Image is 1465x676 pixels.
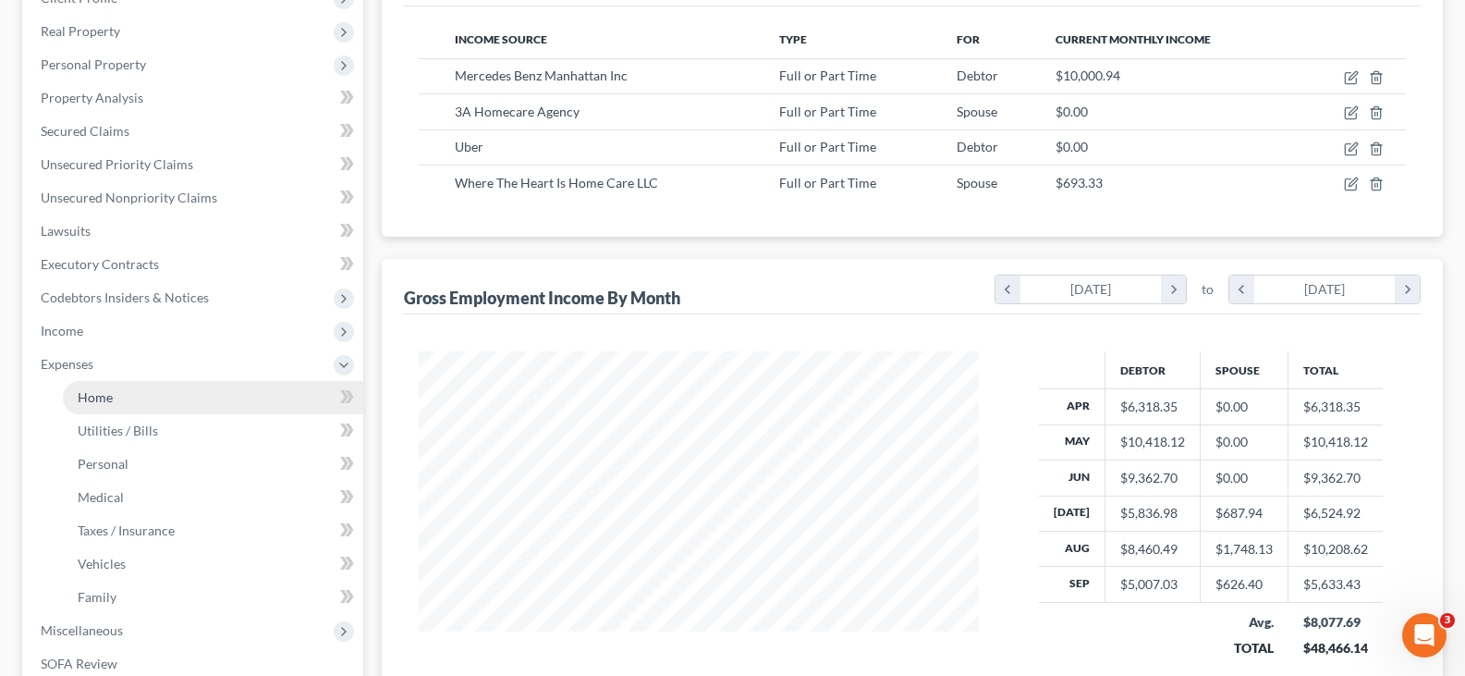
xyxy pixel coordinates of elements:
a: Family [63,581,363,614]
a: Property Analysis [26,81,363,115]
div: [DATE] [1020,276,1162,303]
span: $0.00 [1056,139,1088,154]
span: Lawsuits [41,223,91,239]
span: Family [78,589,116,605]
span: Full or Part Time [779,175,876,191]
span: Personal [78,456,128,472]
th: Sep [1039,567,1105,602]
div: $9,362.70 [1120,469,1185,487]
span: Full or Part Time [779,139,876,154]
span: Secured Claims [41,123,129,139]
th: [DATE] [1039,496,1105,531]
span: 3 [1440,613,1455,628]
span: Miscellaneous [41,622,123,638]
th: May [1039,424,1105,460]
div: $10,418.12 [1120,433,1185,451]
span: Medical [78,489,124,505]
div: $8,460.49 [1120,540,1185,559]
span: Property Analysis [41,90,143,105]
span: Full or Part Time [779,68,876,83]
a: Utilities / Bills [63,414,363,448]
span: SOFA Review [41,656,117,671]
div: Avg. [1215,613,1274,632]
span: Utilities / Bills [78,423,158,438]
a: Unsecured Priority Claims [26,148,363,181]
span: $0.00 [1056,104,1088,119]
span: Income Source [455,32,547,46]
td: $10,208.62 [1288,532,1384,567]
th: Spouse [1201,351,1288,388]
td: $5,633.43 [1288,567,1384,602]
span: to [1202,280,1214,299]
a: Unsecured Nonpriority Claims [26,181,363,215]
a: Personal [63,448,363,481]
span: Where The Heart Is Home Care LLC [455,175,658,191]
div: $626.40 [1215,575,1273,594]
i: chevron_left [995,276,1020,303]
span: Spouse [957,175,997,191]
span: Taxes / Insurance [78,522,175,538]
span: Type [779,32,807,46]
span: Income [41,323,83,338]
span: Unsecured Nonpriority Claims [41,190,217,205]
th: Total [1288,351,1384,388]
a: Executory Contracts [26,248,363,281]
td: $6,318.35 [1288,389,1384,424]
div: $0.00 [1215,469,1273,487]
span: Codebtors Insiders & Notices [41,289,209,305]
div: $8,077.69 [1303,613,1369,632]
div: $5,836.98 [1120,504,1185,522]
th: Jun [1039,461,1105,496]
div: $6,318.35 [1120,398,1185,416]
span: Debtor [957,139,998,154]
span: $10,000.94 [1056,68,1120,83]
div: $0.00 [1215,433,1273,451]
a: Medical [63,481,363,514]
span: Personal Property [41,56,146,72]
span: Mercedes Benz Manhattan Inc [455,68,628,83]
iframe: Intercom live chat [1402,613,1447,658]
div: Gross Employment Income By Month [404,287,680,309]
span: Current Monthly Income [1056,32,1211,46]
span: Unsecured Priority Claims [41,156,193,172]
span: Vehicles [78,556,126,572]
i: chevron_left [1229,276,1254,303]
div: TOTAL [1215,639,1274,658]
span: 3A Homecare Agency [455,104,580,119]
a: Home [63,381,363,414]
span: Home [78,389,113,405]
a: Secured Claims [26,115,363,148]
a: Vehicles [63,547,363,581]
span: Uber [455,139,483,154]
span: Full or Part Time [779,104,876,119]
td: $9,362.70 [1288,461,1384,496]
div: $48,466.14 [1303,639,1369,658]
span: For [957,32,980,46]
th: Apr [1039,389,1105,424]
td: $10,418.12 [1288,424,1384,460]
a: Taxes / Insurance [63,514,363,547]
i: chevron_right [1161,276,1186,303]
i: chevron_right [1395,276,1420,303]
span: Debtor [957,68,998,83]
span: Executory Contracts [41,256,159,272]
th: Debtor [1105,351,1201,388]
div: $5,007.03 [1120,575,1185,594]
div: $687.94 [1215,504,1273,522]
div: [DATE] [1254,276,1396,303]
span: Spouse [957,104,997,119]
div: $0.00 [1215,398,1273,416]
td: $6,524.92 [1288,496,1384,531]
th: Aug [1039,532,1105,567]
div: $1,748.13 [1215,540,1273,559]
span: Expenses [41,356,93,372]
a: Lawsuits [26,215,363,248]
span: Real Property [41,23,120,39]
span: $693.33 [1056,175,1103,191]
